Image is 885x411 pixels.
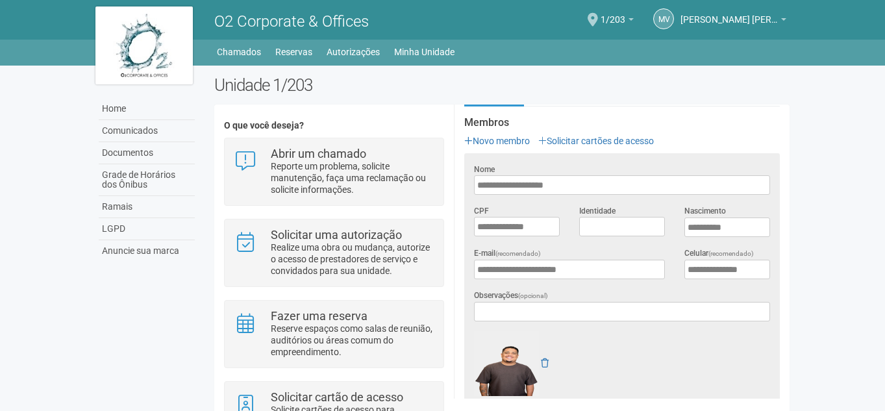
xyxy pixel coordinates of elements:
a: Documentos [99,142,195,164]
p: Realize uma obra ou mudança, autorize o acesso de prestadores de serviço e convidados para sua un... [271,242,434,277]
h4: O que você deseja? [224,121,444,131]
label: Celular [684,247,754,260]
strong: Fazer uma reserva [271,309,368,323]
label: Observações [474,290,548,302]
span: 1/203 [601,2,625,25]
label: E-mail [474,247,541,260]
a: Autorizações [327,43,380,61]
p: Reserve espaços como salas de reunião, auditórios ou áreas comum do empreendimento. [271,323,434,358]
a: Novo membro [464,136,530,146]
img: GetFile [474,331,539,396]
a: [PERSON_NAME] [PERSON_NAME] [680,16,786,27]
a: Anuncie sua marca [99,240,195,262]
a: Solicitar cartões de acesso [538,136,654,146]
strong: Solicitar uma autorização [271,228,402,242]
a: Chamados [217,43,261,61]
a: 1/203 [601,16,634,27]
a: Minha Unidade [394,43,455,61]
p: Reporte um problema, solicite manutenção, faça uma reclamação ou solicite informações. [271,160,434,195]
strong: Membros [464,117,780,129]
a: Carregar foto [474,396,536,410]
label: Nascimento [684,205,726,217]
a: Remover [541,358,549,368]
label: Nome [474,164,495,175]
a: Solicitar uma autorização Realize uma obra ou mudança, autorize o acesso de prestadores de serviç... [234,229,434,277]
label: CPF [474,205,489,217]
img: logo.jpg [95,6,193,84]
span: (opcional) [518,292,548,299]
a: Abrir um chamado Reporte um problema, solicite manutenção, faça uma reclamação ou solicite inform... [234,148,434,195]
h2: Unidade 1/203 [214,75,790,95]
a: Home [99,98,195,120]
a: MV [653,8,674,29]
span: (recomendado) [495,250,541,257]
a: Reservas [275,43,312,61]
a: Comunicados [99,120,195,142]
a: Ramais [99,196,195,218]
strong: Abrir um chamado [271,147,366,160]
a: LGPD [99,218,195,240]
span: Marcus Vinicius da Silveira Costa [680,2,778,25]
a: Grade de Horários dos Ônibus [99,164,195,196]
a: Fazer uma reserva Reserve espaços como salas de reunião, auditórios ou áreas comum do empreendime... [234,310,434,358]
label: Identidade [579,205,616,217]
span: O2 Corporate & Offices [214,12,369,31]
strong: Solicitar cartão de acesso [271,390,403,404]
span: (recomendado) [708,250,754,257]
